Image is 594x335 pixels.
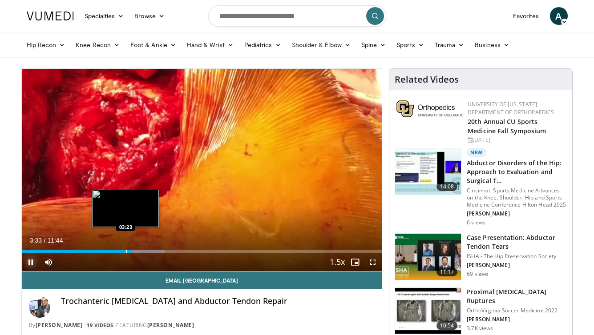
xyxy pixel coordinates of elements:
a: University of [US_STATE] Department of Orthopaedics [468,100,554,116]
a: Spine [356,36,391,54]
p: 3.7K views [467,325,493,332]
a: Knee Recon [70,36,125,54]
a: [PERSON_NAME] [36,321,83,329]
video-js: Video Player [22,69,382,271]
p: 69 views [467,271,489,278]
a: Browse [129,7,170,25]
img: 334f698f-c4e5-4b6a-91d6-9ca748fba671.150x105_q85_crop-smart_upscale.jpg [395,288,461,334]
img: Avatar [29,296,50,318]
a: 11:17 Case Presentation: Abductor Tendon Tears ISHA - The Hip Preservation Society [PERSON_NAME] ... [395,233,567,280]
span: 11:17 [436,267,458,276]
div: Progress Bar [22,250,382,253]
a: Hand & Wrist [182,36,239,54]
a: Specialties [79,7,129,25]
a: [PERSON_NAME] [147,321,194,329]
a: A [550,7,568,25]
input: Search topics, interventions [208,5,386,27]
a: 10:54 Proximal [MEDICAL_DATA] Ruptures OrthoVirginia Soccer Medicine 2022 [PERSON_NAME] 3.7K views [395,287,567,335]
h4: Related Videos [395,74,459,85]
p: [PERSON_NAME] [467,262,567,269]
img: VuMedi Logo [27,12,74,20]
button: Mute [40,253,57,271]
a: Hip Recon [21,36,71,54]
div: By FEATURING [29,321,375,329]
button: Fullscreen [364,253,382,271]
a: 20th Annual CU Sports Medicine Fall Symposium [468,117,546,135]
p: Cincinnati Sports Medicine Advances on the Knee, Shoulder, Hip and Sports Medicine Conference Hil... [467,187,567,208]
h3: Abductor Disorders of the Hip: Approach to Evaluation and Surgical T… [467,159,567,185]
h4: Trochanteric [MEDICAL_DATA] and Abductor Tendon Repair [61,296,375,306]
a: Email [GEOGRAPHIC_DATA] [22,271,382,289]
button: Pause [22,253,40,271]
span: 14:08 [436,182,458,191]
img: 009c64ab-db01-42ae-9662-8b568e724465.150x105_q85_crop-smart_upscale.jpg [395,234,461,280]
a: Shoulder & Elbow [287,36,356,54]
img: 757a7d4a-c424-42a7-97b3-d3b84f337efe.150x105_q85_crop-smart_upscale.jpg [395,148,461,195]
p: OrthoVirginia Soccer Medicine 2022 [467,307,567,314]
span: / [44,237,46,244]
img: image.jpeg [92,190,159,227]
h3: Case Presentation: Abductor Tendon Tears [467,233,567,251]
p: [PERSON_NAME] [467,316,567,323]
span: 3:33 [30,237,42,244]
p: 6 views [467,219,485,226]
a: Trauma [429,36,470,54]
a: 19 Videos [84,321,117,329]
a: Favorites [508,7,545,25]
h3: Proximal [MEDICAL_DATA] Ruptures [467,287,567,305]
div: [DATE] [468,136,565,144]
p: ISHA - The Hip Preservation Society [467,253,567,260]
a: Pediatrics [239,36,287,54]
a: Sports [391,36,429,54]
p: New [467,148,486,157]
button: Enable picture-in-picture mode [346,253,364,271]
button: Playback Rate [328,253,346,271]
span: 10:54 [436,321,458,330]
span: 11:44 [47,237,63,244]
img: 355603a8-37da-49b6-856f-e00d7e9307d3.png.150x105_q85_autocrop_double_scale_upscale_version-0.2.png [396,100,463,117]
a: Foot & Ankle [125,36,182,54]
p: [PERSON_NAME] [467,210,567,217]
a: Business [469,36,515,54]
a: 14:08 New Abductor Disorders of the Hip: Approach to Evaluation and Surgical T… Cincinnati Sports... [395,148,567,226]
